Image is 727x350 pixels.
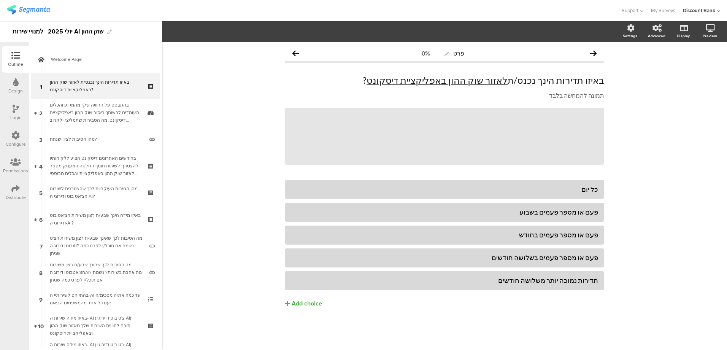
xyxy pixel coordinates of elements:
div: מהן הסיבות לציון שנתת? [50,135,144,143]
div: Settings [623,33,637,39]
div: Display [677,33,690,39]
div: תדירות נמוכה יותר משלושה חודשים [291,276,598,285]
div: מהן הסיבות העיקריות לכך שהצטרפת לשירות הצ'אט בוט ודירוגי ה AI? [50,185,141,200]
span: 4 [39,162,43,170]
span: 2 [39,108,43,117]
div: 0% [422,49,430,57]
div: בחודשים האחרונים דיסקונט הציע ללקוחותיו להצטרף לשירות תומך החלטה המעניק מספר כלים מבוססיAI לאזור ... [50,154,141,177]
div: מה הסיבות לכך שהינך שבע/ת רצון משירות הצ'אטבוט ודירוג הAI? מה אהבת בשירות? נשמח אם תוכל/י לפרט כמ... [50,261,144,284]
div: Discount Bank [683,7,715,14]
span: 7 [40,242,43,250]
p: תמונה להמחשה בלבד [285,92,604,99]
div: Distribute [6,194,26,201]
div: באיזו תדירות הינך נכנס/ת לאזור שוק ההון באפליקציית דיסקונט? [50,78,141,94]
a: 8 מה הסיבות לכך שהינך שבע/ת רצון משירות הצ'אטבוט ודירוג הAI? מה אהבת בשירות? נשמח אם תוכל/י לפרט ... [31,259,160,286]
a: 9 בהתייחס לשירותיי ה-AI עד כמה את/ה מסכימ/ה עם כל אחד מהמשפטים הבאים: [31,286,160,312]
span: Welcome Page [51,56,148,63]
p: באיזו תדירות הינך נכנס/ת ? [285,75,604,86]
div: פעם או מספר פעמים בחודש [291,231,598,239]
a: 1 באיזו תדירות הינך נכנס/ת לאזור שוק ההון באפליקציית דיסקונט? [31,73,160,99]
span: Support [622,7,638,14]
div: Advanced [648,33,665,39]
div: מה הסיבות לכך שאינך שבע/ת רצון משירות הצ'ט בוט ודירוג הAI? נשמח אם תוכל/י לפרט כמה שניתן [50,234,144,257]
button: Add choice [285,294,604,313]
a: 6 באיזו מידה הינך שבע/ת רצון משירות הצ'אט בוט ודירוגי ה-AI? [31,206,160,232]
u: לאזור שוק ההון באפליקציית דיסקונט [367,75,508,86]
div: בהתייחס לשירותיי ה-AI עד כמה את/ה מסכימ/ה עם כל אחד מהמשפטים הבאים: [50,291,141,307]
a: 2 בהתבסס על החוויה שלך מהמידע והכלים העומדים לרשותך באזור שוק ההון באפליקציית דיסקונט, מה הסבירות... [31,99,160,126]
div: בהתבסס על החוויה שלך מהמידע והכלים העומדים לרשותך באזור שוק ההון באפליקציית דיסקונט, מה הסבירות ש... [50,101,141,124]
div: Add choice [292,300,322,308]
a: 5 מהן הסיבות העיקריות לכך שהצטרפת לשירות הצ'אט בוט ודירוגי ה AI? [31,179,160,206]
div: Outline [8,61,23,68]
div: פעם או מספר פעמים בשבוע [291,208,598,216]
div: פעם או מספר פעמים בשלושה חודשים [291,253,598,262]
span: 8 [39,268,43,277]
a: 3 מהן הסיבות לציון שנתת? [31,126,160,153]
a: Welcome Page [31,46,160,73]
div: Configure [6,141,26,148]
img: segmanta logo [7,5,50,14]
div: Permissions [3,167,28,174]
a: 10 באיזו מידה שירות ה- AI ( צ'ט בוט ודירוגי AI) תורם לחוויית השירות שלך מאזור שוק ההון באפליקציית... [31,312,160,339]
div: כל יום [291,185,598,194]
span: 9 [39,295,43,303]
div: Design [8,87,23,94]
span: פרט [453,49,464,57]
span: 5 [39,188,43,197]
a: 7 מה הסיבות לכך שאינך שבע/ת רצון משירות הצ'ט בוט ודירוג הAI? נשמח אם תוכל/י לפרט כמה שניתן [31,232,160,259]
span: 6 [39,215,43,223]
div: באיזו מידה הינך שבע/ת רצון משירות הצ'אט בוט ודירוגי ה-AI? [50,212,141,227]
div: Preview [703,33,717,39]
span: 3 [39,135,43,143]
div: Logic [10,114,21,121]
span: 1 [40,82,42,90]
div: באיזו מידה שירות ה- AI ( צ'ט בוט ודירוגי AI) תורם לחוויית השירות שלך מאזור שוק ההון באפליקציית די... [50,314,141,337]
span: 10 [38,321,44,330]
div: יולי 2025 למנויי שירות AI שוק ההון [13,25,103,38]
a: 4 בחודשים האחרונים דיסקונט הציע ללקוחותיו להצטרף לשירות תומך החלטה המעניק מספר כלים מבוססיAI לאזו... [31,153,160,179]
